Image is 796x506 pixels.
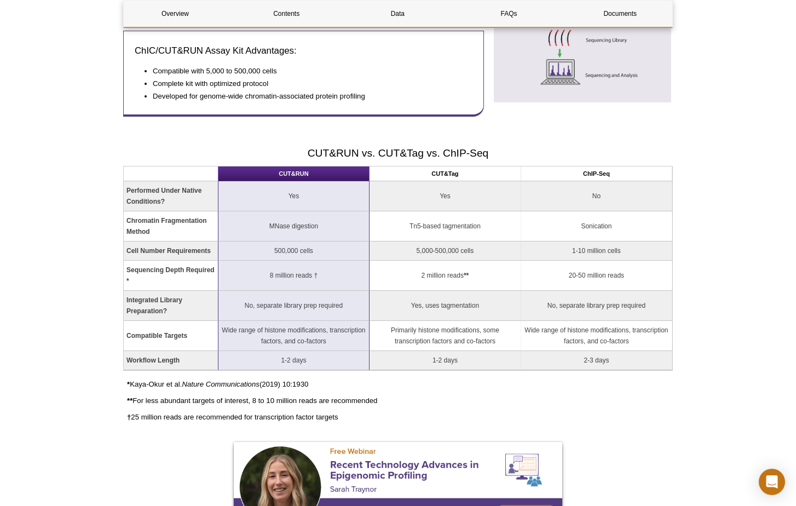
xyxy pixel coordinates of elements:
strong: Chromatin Fragmentation Method [126,217,207,235]
a: FAQs [458,1,561,27]
td: No, separate library prep required [521,291,672,321]
li: Complete kit with optimized protocol [153,78,462,89]
td: Sonication [521,211,672,242]
h2: CUT&RUN vs. CUT&Tag vs. ChIP-Seq [123,146,673,160]
li: Developed for genome-wide chromatin-associated protein profiling [153,91,462,102]
h3: ChIC/CUT&RUN Assay Kit Advantages: [135,44,472,58]
th: ChIP-Seq [521,166,672,181]
strong: Compatible Targets [126,332,187,340]
td: 2-3 days [521,351,672,370]
td: 1-2 days [218,351,370,370]
strong: Cell Number Requirements [126,247,211,255]
td: Yes, uses tagmentation [370,291,521,321]
p: 25 million reads are recommended for transcription factor targets [127,412,673,423]
td: 5,000-500,000 cells [370,242,521,261]
td: 8 million reads † [218,261,370,291]
td: No [521,181,672,211]
td: 1-2 days [370,351,521,370]
div: Open Intercom Messenger [759,469,785,495]
a: Overview [124,1,227,27]
td: Wide range of histone modifications, transcription factors, and co-factors [521,321,672,351]
td: Yes [370,181,521,211]
a: Documents [569,1,672,27]
td: Yes [218,181,370,211]
td: 20-50 million reads [521,261,672,291]
td: No, separate library prep required [218,291,370,321]
a: Contents [235,1,338,27]
strong: Sequencing Depth Required * [126,266,215,285]
p: For less abundant targets of interest, 8 to 10 million reads are recommended [127,395,673,406]
td: Tn5-based tagmentation [370,211,521,242]
p: Kaya-Okur et al. (2019) 10:1930 [127,379,673,390]
th: CUT&RUN [218,166,370,181]
td: Primarily histone modifications, some transcription factors and co-factors [370,321,521,351]
li: Compatible with 5,000 to 500,000 cells [153,66,462,77]
td: MNase digestion [218,211,370,242]
strong: Performed Under Native Conditions? [126,187,201,205]
td: 1-10 million cells [521,242,672,261]
strong: Workflow Length [126,357,180,364]
strong: Integrated Library Preparation? [126,296,182,315]
td: Wide range of histone modifications, transcription factors, and co-factors [218,321,370,351]
td: 2 million reads [370,261,521,291]
em: Nature Communications [182,380,259,388]
strong: † [127,413,131,421]
th: CUT&Tag [370,166,521,181]
td: 500,000 cells [218,242,370,261]
a: Data [346,1,449,27]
